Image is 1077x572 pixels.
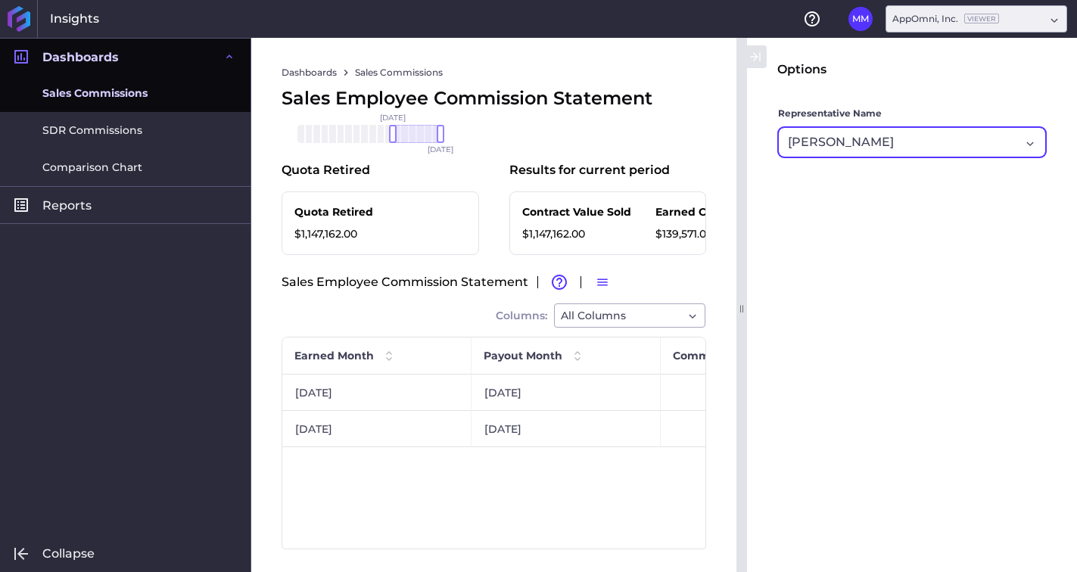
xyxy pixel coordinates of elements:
[282,161,370,179] p: Quota Retired
[428,146,453,154] span: [DATE]
[294,204,393,220] p: Quota Retired
[848,7,873,31] button: User Menu
[522,204,631,220] p: Contract Value Sold
[561,306,626,325] span: All Columns
[788,133,894,151] span: [PERSON_NAME]
[886,5,1067,33] div: Dropdown select
[964,14,999,23] ins: Viewer
[472,411,661,446] div: [DATE]
[42,85,148,101] span: Sales Commissions
[554,303,705,328] div: Dropdown select
[282,270,706,328] div: Sales Employee Commission Statement
[655,226,772,242] p: $139,571.00
[294,226,393,242] p: $1,147,162.00
[472,375,661,410] div: [DATE]
[655,204,772,220] p: Earned Commissions
[777,61,826,79] div: Options
[509,161,670,179] p: Results for current period
[282,85,652,112] div: Sales Employee Commission Statement
[484,349,562,362] span: Payout Month
[282,375,472,410] div: [DATE]
[778,106,882,121] span: Representative Name
[42,160,142,176] span: Comparison Chart
[42,546,95,561] span: Collapse
[355,66,443,79] a: Sales Commissions
[282,66,337,79] a: Dashboards
[800,7,824,31] button: Help
[673,349,776,362] span: Commission Event
[380,114,406,122] span: [DATE]
[42,197,92,213] span: Reports
[282,411,472,446] div: [DATE]
[42,49,119,65] span: Dashboards
[778,127,1046,157] div: Dropdown select
[522,226,631,242] p: $1,147,162.00
[42,123,142,138] span: SDR Commissions
[496,310,547,321] span: Columns:
[294,349,374,362] span: Earned Month
[892,12,999,26] div: AppOmni, Inc.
